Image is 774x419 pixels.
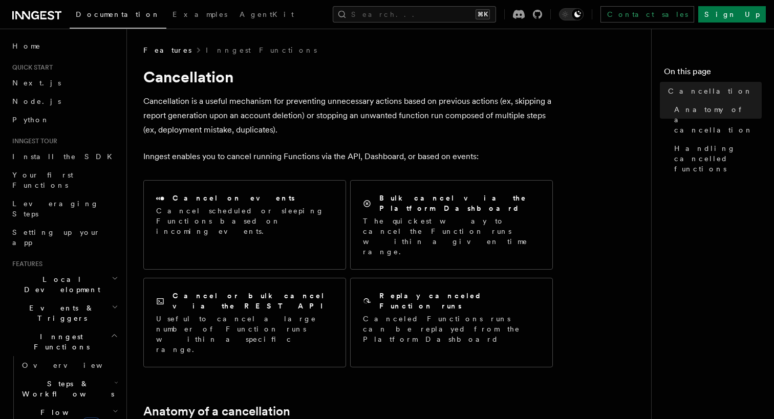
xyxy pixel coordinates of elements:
[8,111,120,129] a: Python
[363,216,540,257] p: The quickest way to cancel the Function runs within a given time range.
[668,86,752,96] span: Cancellation
[8,332,111,352] span: Inngest Functions
[8,137,57,145] span: Inngest tour
[143,149,553,164] p: Inngest enables you to cancel running Functions via the API, Dashboard, or based on events:
[12,200,99,218] span: Leveraging Steps
[559,8,584,20] button: Toggle dark mode
[8,37,120,55] a: Home
[166,3,233,28] a: Examples
[18,379,114,399] span: Steps & Workflows
[143,45,191,55] span: Features
[8,63,53,72] span: Quick start
[143,278,346,367] a: Cancel or bulk cancel via the REST APIUseful to cancel a large number of Function runs within a s...
[8,260,42,268] span: Features
[18,374,120,403] button: Steps & Workflows
[664,65,762,82] h4: On this page
[143,180,346,270] a: Cancel on eventsCancel scheduled or sleeping Functions based on incoming events.
[156,206,333,236] p: Cancel scheduled or sleeping Functions based on incoming events.
[12,171,73,189] span: Your first Functions
[363,314,540,344] p: Canceled Functions runs can be replayed from the Platform Dashboard
[143,68,553,86] h1: Cancellation
[12,41,41,51] span: Home
[70,3,166,29] a: Documentation
[8,147,120,166] a: Install the SDK
[12,228,100,247] span: Setting up your app
[379,193,540,213] h2: Bulk cancel via the Platform Dashboard
[8,92,120,111] a: Node.js
[8,74,120,92] a: Next.js
[664,82,762,100] a: Cancellation
[12,97,61,105] span: Node.js
[8,274,112,295] span: Local Development
[18,356,120,374] a: Overview
[600,6,694,23] a: Contact sales
[8,327,120,356] button: Inngest Functions
[173,10,227,18] span: Examples
[670,100,762,139] a: Anatomy of a cancellation
[8,194,120,223] a: Leveraging Steps
[8,223,120,252] a: Setting up your app
[8,166,120,194] a: Your first Functions
[12,79,61,87] span: Next.js
[240,10,294,18] span: AgentKit
[8,299,120,327] button: Events & Triggers
[12,152,118,161] span: Install the SDK
[12,116,50,124] span: Python
[379,291,540,311] h2: Replay canceled Function runs
[698,6,766,23] a: Sign Up
[206,45,317,55] a: Inngest Functions
[156,314,333,355] p: Useful to cancel a large number of Function runs within a specific range.
[333,6,496,23] button: Search...⌘K
[233,3,300,28] a: AgentKit
[350,278,553,367] a: Replay canceled Function runsCanceled Functions runs can be replayed from the Platform Dashboard
[674,143,762,174] span: Handling cancelled functions
[143,404,290,418] a: Anatomy of a cancellation
[143,94,553,137] p: Cancellation is a useful mechanism for preventing unnecessary actions based on previous actions (...
[76,10,160,18] span: Documentation
[173,291,333,311] h2: Cancel or bulk cancel via the REST API
[350,180,553,270] a: Bulk cancel via the Platform DashboardThe quickest way to cancel the Function runs within a given...
[22,361,127,369] span: Overview
[674,104,762,135] span: Anatomy of a cancellation
[476,9,490,19] kbd: ⌘K
[173,193,295,203] h2: Cancel on events
[8,303,112,323] span: Events & Triggers
[8,270,120,299] button: Local Development
[670,139,762,178] a: Handling cancelled functions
